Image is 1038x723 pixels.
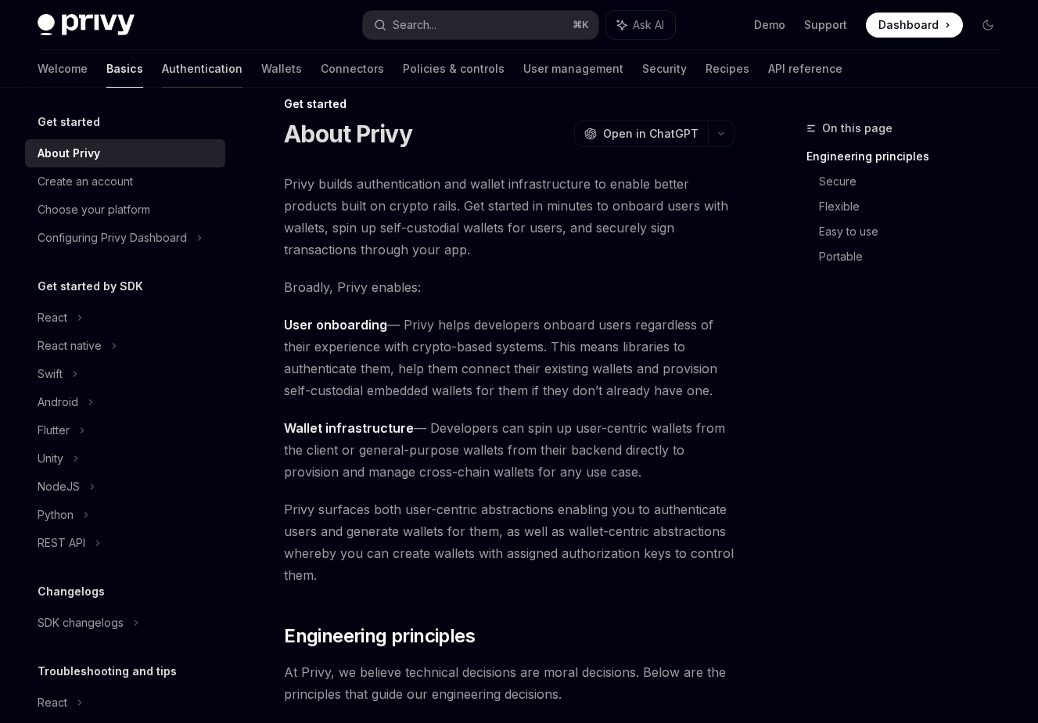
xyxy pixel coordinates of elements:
[284,276,735,298] span: Broadly, Privy enables:
[822,119,893,138] span: On this page
[819,219,1013,244] a: Easy to use
[284,417,735,483] span: — Developers can spin up user-centric wallets from the client or general-purpose wallets from the...
[706,50,749,88] a: Recipes
[38,308,67,327] div: React
[38,693,67,712] div: React
[38,534,85,552] div: REST API
[38,113,100,131] h5: Get started
[38,582,105,601] h5: Changelogs
[574,120,708,147] button: Open in ChatGPT
[284,624,475,649] span: Engineering principles
[38,505,74,524] div: Python
[633,17,664,33] span: Ask AI
[284,661,735,705] span: At Privy, we believe technical decisions are moral decisions. Below are the principles that guide...
[106,50,143,88] a: Basics
[38,393,78,412] div: Android
[38,144,100,163] div: About Privy
[38,477,80,496] div: NodeJS
[284,314,735,401] span: — Privy helps developers onboard users regardless of their experience with crypto-based systems. ...
[573,19,589,31] span: ⌘ K
[284,96,735,112] div: Get started
[523,50,623,88] a: User management
[38,662,177,681] h5: Troubleshooting and tips
[754,17,785,33] a: Demo
[38,613,124,632] div: SDK changelogs
[38,277,143,296] h5: Get started by SDK
[38,228,187,247] div: Configuring Privy Dashboard
[806,144,1013,169] a: Engineering principles
[393,16,436,34] div: Search...
[606,11,675,39] button: Ask AI
[38,172,133,191] div: Create an account
[38,421,70,440] div: Flutter
[38,336,102,355] div: React native
[284,120,412,148] h1: About Privy
[38,449,63,468] div: Unity
[38,365,63,383] div: Swift
[804,17,847,33] a: Support
[819,244,1013,269] a: Portable
[25,167,225,196] a: Create an account
[25,196,225,224] a: Choose your platform
[284,420,414,436] strong: Wallet infrastructure
[38,14,135,36] img: dark logo
[975,13,1000,38] button: Toggle dark mode
[261,50,302,88] a: Wallets
[403,50,505,88] a: Policies & controls
[642,50,687,88] a: Security
[38,200,150,219] div: Choose your platform
[284,317,387,333] strong: User onboarding
[878,17,939,33] span: Dashboard
[38,50,88,88] a: Welcome
[603,126,699,142] span: Open in ChatGPT
[284,498,735,586] span: Privy surfaces both user-centric abstractions enabling you to authenticate users and generate wal...
[819,194,1013,219] a: Flexible
[25,139,225,167] a: About Privy
[284,173,735,261] span: Privy builds authentication and wallet infrastructure to enable better products built on crypto r...
[866,13,963,38] a: Dashboard
[321,50,384,88] a: Connectors
[162,50,242,88] a: Authentication
[363,11,599,39] button: Search...⌘K
[819,169,1013,194] a: Secure
[768,50,842,88] a: API reference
